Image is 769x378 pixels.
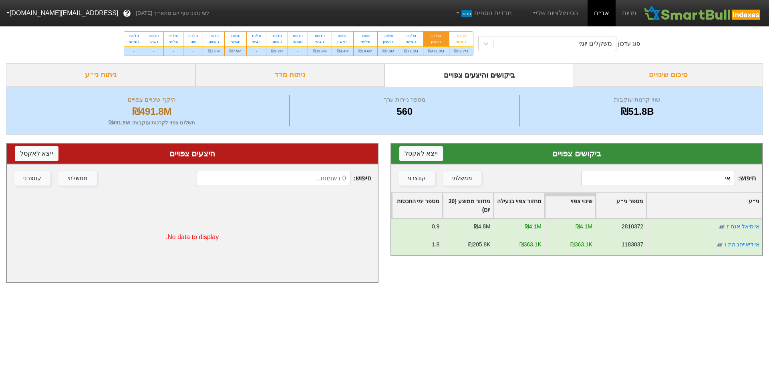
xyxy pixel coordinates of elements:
[197,171,350,186] input: 0 רשומות...
[188,33,198,39] div: 20/10
[149,33,159,39] div: 22/10
[358,33,372,39] div: 30/09
[149,39,159,44] div: רביעי
[576,222,592,231] div: ₪4.1M
[461,10,472,17] span: חדש
[428,33,444,39] div: 21/09
[252,39,261,44] div: רביעי
[643,5,763,21] img: SmartBull
[718,223,726,231] img: tase link
[468,240,490,249] div: ₪205.8K
[399,148,754,160] div: ביקושים צפויים
[247,46,266,56] div: -
[570,240,592,249] div: ₪363.1K
[725,241,759,248] a: איידיאייהנ הת ו
[578,39,612,48] div: משקלים יומי
[16,104,287,119] div: ₪491.8M
[647,193,762,218] div: Toggle SortBy
[494,193,544,218] div: Toggle SortBy
[399,171,435,186] button: קונצרני
[399,46,423,56] div: ₪71.6M
[68,174,88,183] div: ממשלתי
[124,46,144,56] div: -
[58,171,97,186] button: ממשלתי
[195,63,385,87] div: ניתוח מדד
[522,95,753,104] div: שווי קרנות עוקבות
[574,63,763,87] div: סיכום שינויים
[622,240,643,249] div: 1183037
[188,39,198,44] div: שני
[252,33,261,39] div: 15/10
[6,63,195,87] div: ניתוח ני״ע
[308,46,332,56] div: ₪19.9M
[125,8,129,19] span: ?
[271,33,283,39] div: 12/10
[169,39,178,44] div: שלישי
[23,174,41,183] div: קונצרני
[354,46,377,56] div: ₪19.6M
[384,63,574,87] div: ביקושים והיצעים צפויים
[208,33,219,39] div: 19/10
[292,104,517,119] div: 560
[225,46,246,56] div: ₪7.9M
[358,39,372,44] div: שלישי
[292,95,517,104] div: מספר ניירות ערך
[443,171,481,186] button: ממשלתי
[144,46,163,56] div: -
[528,5,582,21] a: הסימולציות שלי
[525,222,542,231] div: ₪4.1M
[337,33,348,39] div: 05/10
[716,241,724,249] img: tase link
[16,95,287,104] div: היקף שינויים צפויים
[197,171,371,186] span: חיפוש :
[293,39,303,44] div: חמישי
[203,46,224,56] div: ₪3.8M
[229,33,241,39] div: 16/10
[432,240,439,249] div: 1.8
[474,222,491,231] div: ₪4.8M
[293,33,303,39] div: 09/10
[454,33,468,39] div: 18/09
[313,39,327,44] div: רביעי
[129,33,139,39] div: 23/10
[727,223,759,230] a: אייסיאל אגח ז
[519,240,542,249] div: ₪363.1K
[596,193,646,218] div: Toggle SortBy
[392,193,442,218] div: Toggle SortBy
[581,171,735,186] input: 560 רשומות...
[382,33,394,39] div: 28/09
[266,46,288,56] div: ₪9.2M
[15,148,370,160] div: היצעים צפויים
[288,46,308,56] div: -
[618,40,640,48] div: סוג עדכון
[271,39,283,44] div: ראשון
[443,193,493,218] div: Toggle SortBy
[332,46,353,56] div: ₪4.4M
[432,222,439,231] div: 0.9
[136,9,209,17] span: לפי נתוני סוף יום מתאריך [DATE]
[581,171,756,186] span: חיפוש :
[449,46,473,56] div: ₪57.7M
[16,119,287,127] div: תשלום צפוי לקרנות עוקבות : ₪491.9M
[7,192,378,282] div: No data to display.
[452,174,472,183] div: ממשלתי
[454,39,468,44] div: חמישי
[622,222,643,231] div: 2810372
[183,46,203,56] div: -
[522,104,753,119] div: ₪51.8B
[313,33,327,39] div: 08/10
[169,33,178,39] div: 21/10
[404,33,418,39] div: 25/09
[129,39,139,44] div: חמישי
[164,46,183,56] div: -
[404,39,418,44] div: חמישי
[15,146,58,161] button: ייצא לאקסל
[14,171,50,186] button: קונצרני
[382,39,394,44] div: ראשון
[423,46,449,56] div: ₪491.8M
[408,174,426,183] div: קונצרני
[451,5,515,21] a: מדדים נוספיםחדש
[378,46,399,56] div: ₪7.6M
[428,39,444,44] div: ראשון
[208,39,219,44] div: ראשון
